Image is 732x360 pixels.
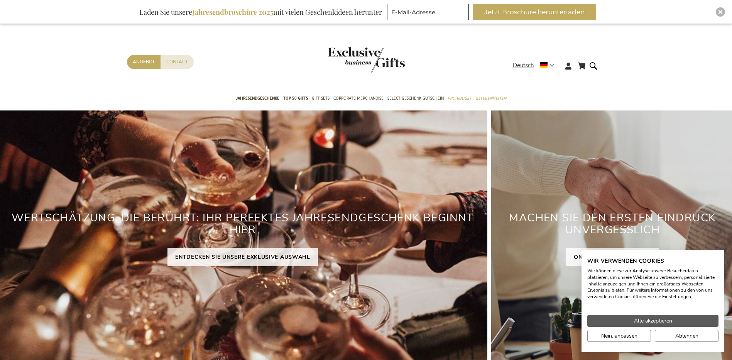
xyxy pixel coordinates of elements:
a: Contact [161,55,194,69]
span: Jahresendgeschenke [236,94,279,102]
a: ONBOARDING-GESCHENKE [566,248,659,266]
span: Ablehnen [675,332,698,340]
span: Deutsch [513,61,534,70]
div: Close [716,7,725,17]
button: Akzeptieren Sie alle cookies [587,315,718,327]
a: ENTDECKEN SIE UNSERE EXKLUSIVE AUSWAHL [167,248,318,266]
span: TOP 50 Gifts [283,94,308,102]
a: store logo [328,47,366,73]
span: Alle akzeptieren [634,317,672,325]
span: Nein, anpassen [601,332,637,340]
form: marketing offers and promotions [387,4,471,22]
h2: Wir verwenden Cookies [587,258,718,265]
input: E-Mail-Adresse [387,4,469,20]
span: Corporate Merchandise [333,94,384,102]
a: Angebot [127,55,161,69]
button: cookie Einstellungen anpassen [587,330,651,342]
img: Close [718,10,723,14]
span: Gift Sets [312,94,330,102]
img: Exclusive Business gifts logo [328,47,405,73]
button: Jetzt Broschüre herunterladen [473,4,596,20]
span: Gelegenheiten [475,94,506,102]
div: Laden Sie unsere mit vielen Geschenkideen herunter [136,4,385,20]
div: Deutsch [513,61,559,70]
span: Select Geschenk Gutschein [387,94,444,102]
b: Jahresendbroschüre 2025 [192,7,273,17]
button: Alle verweigern cookies [655,330,718,342]
span: Pro Budget [448,94,472,102]
p: Wir können diese zur Analyse unserer Besucherdaten platzieren, um unsere Webseite zu verbessern, ... [587,268,718,300]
